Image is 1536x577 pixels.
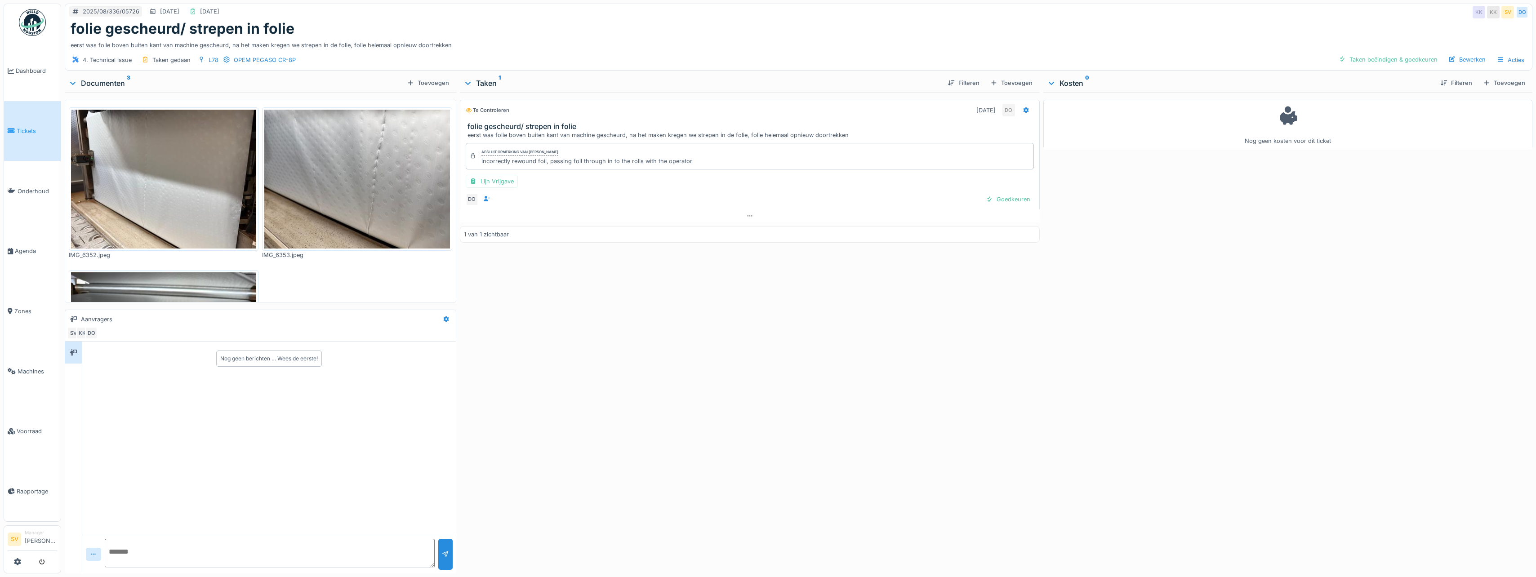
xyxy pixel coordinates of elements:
[71,110,256,249] img: cnn0jphvvkorl6f46jfrszaz5a6c
[1473,6,1485,18] div: KK
[17,427,57,435] span: Voorraad
[264,110,450,249] img: ozp2miu7qzfahimwjswzxc8hukeo
[83,56,132,64] div: 4. Technical issue
[4,101,61,161] a: Tickets
[83,7,139,16] div: 2025/08/336/05726
[4,401,61,462] a: Voorraad
[152,56,191,64] div: Taken gedaan
[976,106,996,115] div: [DATE]
[1445,53,1489,66] div: Bewerken
[127,78,130,89] sup: 3
[464,230,509,239] div: 1 van 1 zichtbaar
[467,131,1036,139] div: eerst was folie boven buiten kant van machine gescheurd, na het maken kregen we strepen in de fol...
[8,529,57,551] a: SV Manager[PERSON_NAME]
[466,175,518,188] div: Lijn Vrijgave
[68,78,403,89] div: Documenten
[81,315,112,324] div: Aanvragers
[209,56,218,64] div: L78
[4,281,61,342] a: Zones
[18,367,57,376] span: Machines
[14,307,57,315] span: Zones
[71,37,1527,49] div: eerst was folie boven buiten kant van machine gescheurd, na het maken kregen we strepen in de fol...
[403,77,453,89] div: Toevoegen
[17,127,57,135] span: Tickets
[4,41,61,101] a: Dashboard
[1047,78,1433,89] div: Kosten
[481,149,558,155] div: Afsluit opmerking van [PERSON_NAME]
[25,529,57,536] div: Manager
[16,67,57,75] span: Dashboard
[1479,77,1529,89] div: Toevoegen
[1335,53,1441,66] div: Taken beëindigen & goedkeuren
[499,78,501,89] sup: 1
[982,193,1034,205] div: Goedkeuren
[160,7,179,16] div: [DATE]
[4,341,61,401] a: Machines
[71,20,294,37] h1: folie gescheurd/ strepen in folie
[8,533,21,546] li: SV
[466,193,478,206] div: DO
[19,9,46,36] img: Badge_color-CXgf-gQk.svg
[69,251,258,259] div: IMG_6352.jpeg
[4,161,61,221] a: Onderhoud
[1501,6,1514,18] div: SV
[4,462,61,522] a: Rapportage
[4,221,61,281] a: Agenda
[85,327,98,339] div: DO
[467,122,1036,131] h3: folie gescheurd/ strepen in folie
[1437,77,1476,89] div: Filteren
[234,56,296,64] div: OPEM PEGASO CR-8P
[18,187,57,195] span: Onderhoud
[1049,104,1527,146] div: Nog geen kosten voor dit ticket
[944,77,983,89] div: Filteren
[25,529,57,549] li: [PERSON_NAME]
[262,251,452,259] div: IMG_6353.jpeg
[481,157,692,165] div: incorrectly rewound foil, passing foil through in to the rolls with the operator
[1085,78,1089,89] sup: 0
[17,487,57,496] span: Rapportage
[463,78,940,89] div: Taken
[220,355,318,363] div: Nog geen berichten … Wees de eerste!
[466,107,509,114] div: Te controleren
[1516,6,1528,18] div: DO
[987,77,1036,89] div: Toevoegen
[200,7,219,16] div: [DATE]
[1493,53,1528,67] div: Acties
[76,327,89,339] div: KK
[15,247,57,255] span: Agenda
[67,327,80,339] div: SV
[71,272,256,411] img: 7jxwclt4a01nveznq5v1bgefb0ly
[1487,6,1500,18] div: KK
[1002,104,1015,116] div: DO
